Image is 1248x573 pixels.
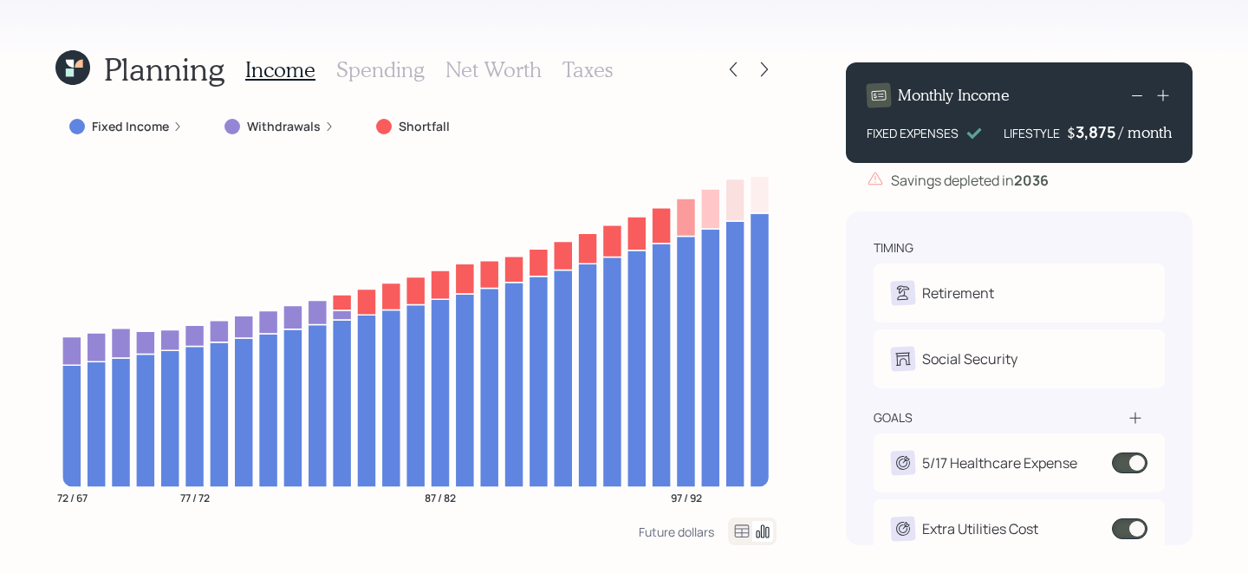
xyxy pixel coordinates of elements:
div: Extra Utilities Cost [922,518,1038,539]
h3: Taxes [562,57,613,82]
h4: Monthly Income [898,86,1010,105]
label: Fixed Income [92,118,169,135]
div: Savings depleted in [891,170,1049,191]
h1: Planning [104,50,224,88]
div: goals [874,409,913,426]
tspan: 87 / 82 [425,490,456,505]
label: Shortfall [399,118,450,135]
h3: Spending [336,57,425,82]
div: LIFESTYLE [1004,124,1060,142]
h4: $ [1067,123,1076,142]
div: Retirement [922,283,994,303]
b: 2036 [1014,171,1049,190]
div: FIXED EXPENSES [867,124,959,142]
div: 5/17 Healthcare Expense [922,453,1077,473]
tspan: 77 / 72 [180,490,210,505]
tspan: 72 / 67 [57,490,88,505]
h3: Net Worth [445,57,542,82]
div: timing [874,239,913,257]
label: Withdrawals [247,118,321,135]
div: 3,875 [1076,121,1119,142]
div: Future dollars [639,524,714,540]
tspan: 97 / 92 [671,490,702,505]
h4: / month [1119,123,1172,142]
h3: Income [245,57,315,82]
div: Social Security [922,348,1017,369]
